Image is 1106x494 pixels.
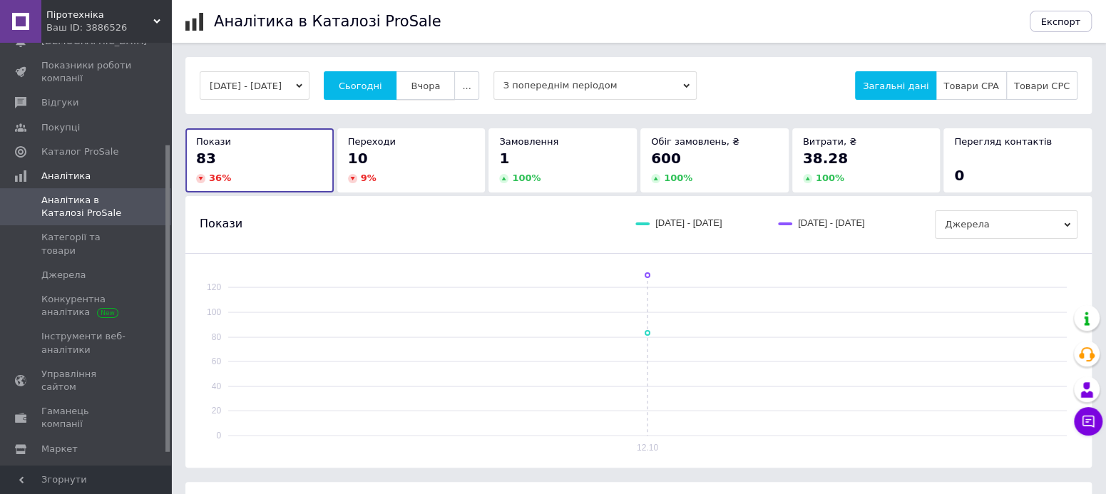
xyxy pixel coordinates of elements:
text: 60 [212,356,222,366]
span: Вчора [411,81,440,91]
span: 38.28 [803,150,848,167]
text: 80 [212,332,222,342]
span: Каталог ProSale [41,145,118,158]
button: [DATE] - [DATE] [200,71,309,100]
span: 1 [499,150,509,167]
span: Товари CPA [943,81,998,91]
span: Покупці [41,121,80,134]
span: 10 [348,150,368,167]
span: Замовлення [499,136,558,147]
span: Управління сайтом [41,368,132,393]
button: Сьогодні [324,71,397,100]
span: 83 [196,150,216,167]
text: 12.10 [637,443,658,453]
span: Витрати, ₴ [803,136,857,147]
h1: Аналітика в Каталозі ProSale [214,13,441,30]
span: Експорт [1041,16,1081,27]
span: Категорії та товари [41,231,132,257]
button: ... [454,71,478,100]
button: Чат з покупцем [1074,407,1102,436]
span: Перегляд контактів [954,136,1052,147]
text: 120 [207,282,221,292]
span: Відгуки [41,96,78,109]
span: 600 [651,150,681,167]
span: Аналітика в Каталозі ProSale [41,194,132,220]
span: Маркет [41,443,78,456]
span: 36 % [209,173,231,183]
span: Покази [196,136,231,147]
div: Ваш ID: 3886526 [46,21,171,34]
span: Сьогодні [339,81,382,91]
span: Конкурентна аналітика [41,293,132,319]
span: Джерела [935,210,1077,239]
span: Піротехніка [46,9,153,21]
span: Переходи [348,136,396,147]
span: 9 % [361,173,377,183]
button: Вчора [396,71,455,100]
span: Джерела [41,269,86,282]
span: Інструменти веб-аналітики [41,330,132,356]
span: 100 % [664,173,692,183]
span: З попереднім періодом [493,71,697,100]
span: ... [462,81,471,91]
span: Обіг замовлень, ₴ [651,136,739,147]
button: Загальні дані [855,71,936,100]
text: 0 [216,431,221,441]
text: 40 [212,381,222,391]
span: Показники роботи компанії [41,59,132,85]
button: Товари CPA [936,71,1006,100]
span: 100 % [512,173,541,183]
span: Загальні дані [863,81,928,91]
span: 100 % [816,173,844,183]
text: 20 [212,406,222,416]
button: Експорт [1030,11,1092,32]
span: Аналітика [41,170,91,182]
span: Товари CPC [1014,81,1070,91]
span: 0 [954,167,964,184]
text: 100 [207,307,221,317]
button: Товари CPC [1006,71,1077,100]
span: Покази [200,216,242,232]
span: Гаманець компанії [41,405,132,431]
